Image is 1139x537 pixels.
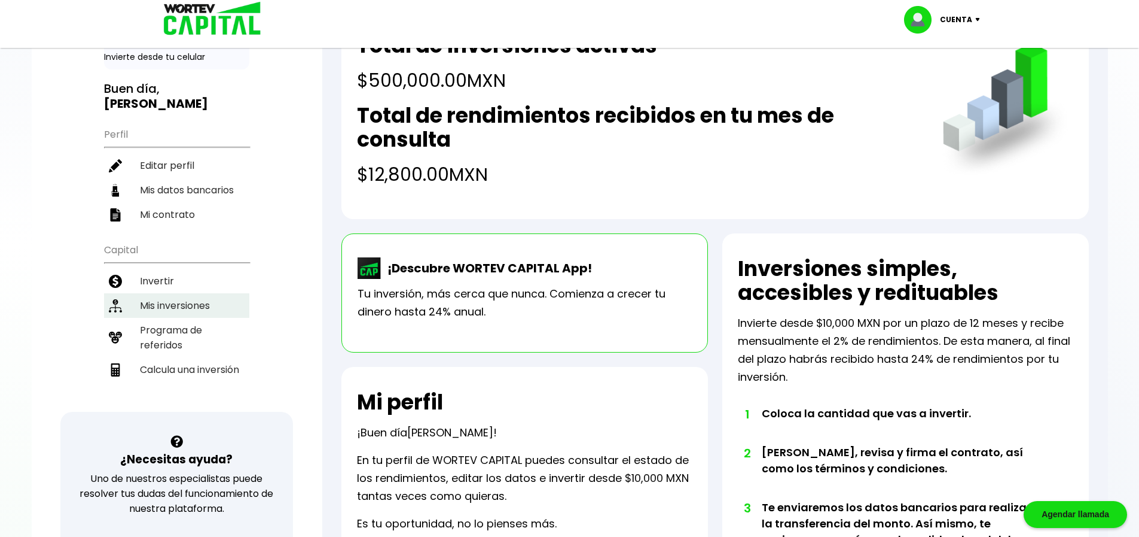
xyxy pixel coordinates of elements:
[357,451,692,505] p: En tu perfil de WORTEV CAPITAL puedes consultar el estado de los rendimientos, editar los datos e...
[104,81,249,111] h3: Buen día,
[109,331,122,344] img: recomiendanos-icon.9b8e9327.svg
[762,405,1040,444] li: Coloca la cantidad que vas a invertir.
[104,153,249,178] a: Editar perfil
[109,275,122,288] img: invertir-icon.b3b967d7.svg
[120,451,233,468] h3: ¿Necesitas ayuda?
[357,424,497,442] p: ¡Buen día !
[104,318,249,357] a: Programa de referidos
[940,11,972,29] p: Cuenta
[357,104,918,151] h2: Total de rendimientos recibidos en tu mes de consulta
[104,202,249,227] a: Mi contrato
[109,159,122,172] img: editar-icon.952d3147.svg
[104,293,249,318] a: Mis inversiones
[972,18,988,22] img: icon-down
[357,390,443,414] h2: Mi perfil
[738,257,1073,305] h2: Inversiones simples, accesibles y redituables
[744,444,750,462] span: 2
[904,6,940,34] img: profile-image
[938,43,1073,179] img: grafica.516fef24.png
[104,357,249,382] a: Calcula una inversión
[357,161,918,188] h4: $12,800.00 MXN
[1024,501,1127,528] div: Agendar llamada
[357,34,657,57] h2: Total de inversiones activas
[357,67,657,94] h4: $500,000.00 MXN
[104,121,249,227] ul: Perfil
[76,471,277,516] p: Uno de nuestros especialistas puede resolver tus dudas del funcionamiento de nuestra plataforma.
[109,299,122,313] img: inversiones-icon.6695dc30.svg
[358,285,692,321] p: Tu inversión, más cerca que nunca. Comienza a crecer tu dinero hasta 24% anual.
[357,515,557,533] p: Es tu oportunidad, no lo pienses más.
[109,363,122,377] img: calculadora-icon.17d418c4.svg
[381,259,592,277] p: ¡Descubre WORTEV CAPITAL App!
[104,178,249,202] a: Mis datos bancarios
[109,184,122,197] img: datos-icon.10cf9172.svg
[762,444,1040,499] li: [PERSON_NAME], revisa y firma el contrato, así como los términos y condiciones.
[358,257,381,279] img: wortev-capital-app-icon
[104,269,249,293] a: Invertir
[744,405,750,423] span: 1
[104,51,249,63] p: Invierte desde tu celular
[104,236,249,412] ul: Capital
[738,314,1073,386] p: Invierte desde $10,000 MXN por un plazo de 12 meses y recibe mensualmente el 2% de rendimientos. ...
[104,95,208,112] b: [PERSON_NAME]
[744,499,750,517] span: 3
[109,208,122,222] img: contrato-icon.f2db500c.svg
[407,425,493,440] span: [PERSON_NAME]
